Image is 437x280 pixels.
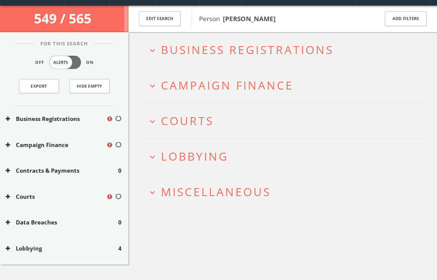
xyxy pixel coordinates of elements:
[35,40,94,48] span: For This Search
[147,152,158,162] i: expand_more
[161,77,293,93] span: Campaign Finance
[6,166,118,175] button: Contracts & Payments
[199,14,276,23] span: Person
[147,114,424,127] button: expand_moreCourts
[118,244,122,253] span: 4
[161,149,229,164] span: Lobbying
[6,141,106,149] button: Campaign Finance
[139,11,181,26] button: Edit Search
[161,184,271,200] span: Miscellaneous
[161,113,214,128] span: Courts
[6,218,118,227] button: Data Breaches
[147,81,158,91] i: expand_more
[147,79,424,91] button: expand_moreCampaign Finance
[147,187,158,198] i: expand_more
[385,11,426,26] button: Add Filters
[35,59,44,66] span: Off
[69,79,110,93] button: Hide Empty
[118,218,122,227] span: 0
[223,14,276,23] b: [PERSON_NAME]
[19,79,59,93] a: Export
[147,186,424,198] button: expand_moreMiscellaneous
[118,166,122,175] span: 0
[147,116,158,127] i: expand_more
[147,150,424,162] button: expand_moreLobbying
[6,244,118,253] button: Lobbying
[161,42,334,57] span: Business Registrations
[147,43,424,56] button: expand_moreBusiness Registrations
[147,45,158,56] i: expand_more
[6,192,106,201] button: Courts
[34,9,94,27] span: 549 / 565
[86,59,94,66] span: On
[6,114,106,123] button: Business Registrations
